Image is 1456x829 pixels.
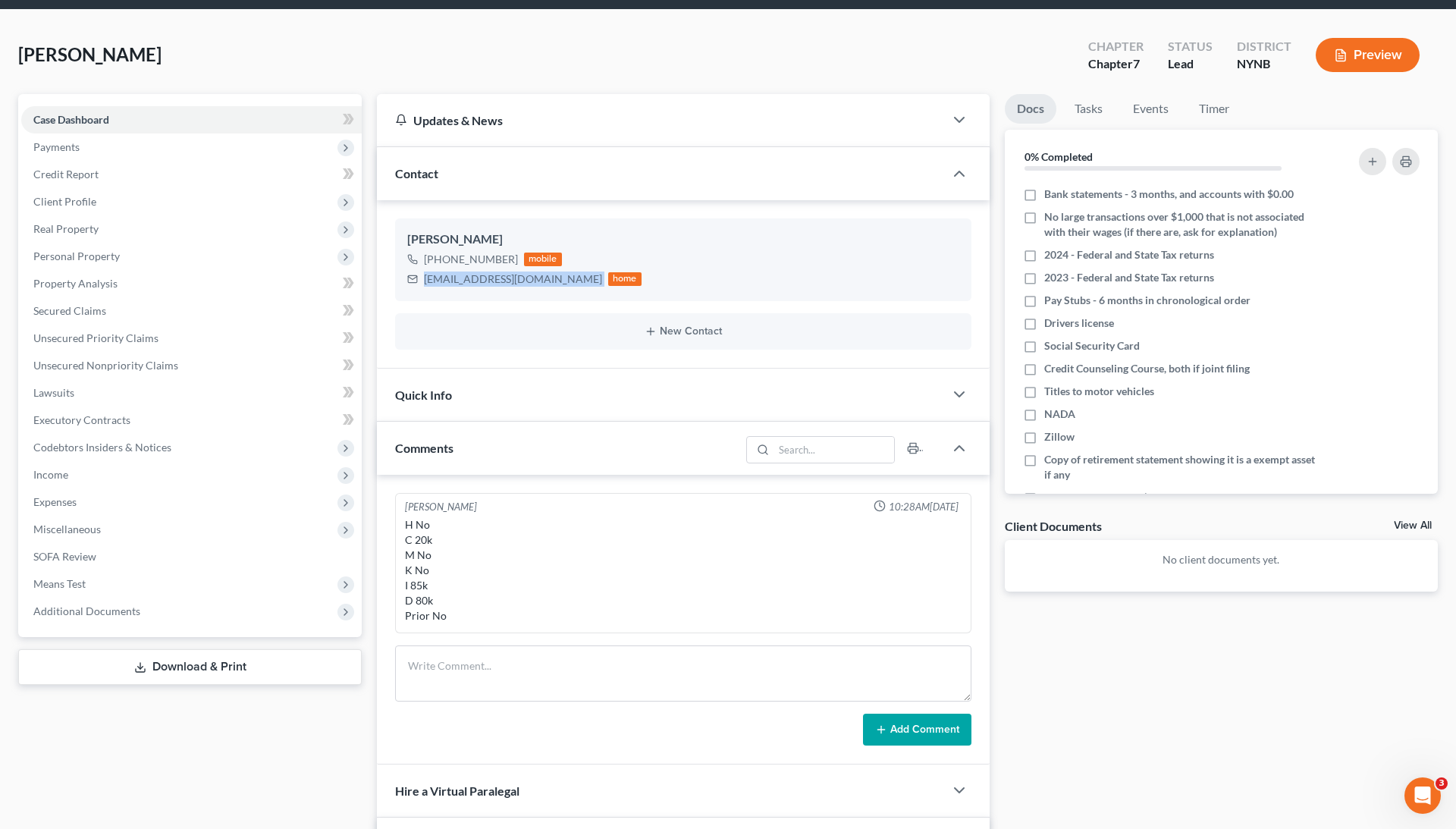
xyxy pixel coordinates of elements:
span: Income [33,468,68,481]
span: Additional Documents [33,604,140,617]
div: Status [1168,38,1213,55]
input: Search... [773,437,894,463]
a: Tasks [1062,94,1115,124]
span: Contact [395,166,438,181]
iframe: Intercom live chat [1404,777,1441,814]
a: Case Dashboard [21,106,362,133]
strong: 0% Completed [1025,150,1093,163]
span: Executory Contracts [33,413,130,426]
a: Download & Print [18,649,362,685]
span: Property Analysis [33,277,118,290]
span: 3 [1436,777,1448,790]
span: Drivers license [1044,316,1114,331]
span: Secured Claims [33,304,106,317]
button: New Contact [407,325,959,338]
span: Copy of retirement statement showing it is a exempt asset if any [1044,452,1316,482]
a: Lawsuits [21,379,362,407]
span: Payments [33,140,80,153]
span: Comments [395,441,453,455]
div: Chapter [1088,55,1144,73]
span: Social Security Card [1044,338,1140,353]
div: [PERSON_NAME] [407,231,959,249]
div: home [608,272,642,286]
button: Add Comment [863,714,971,746]
button: Preview [1316,38,1420,72]
a: View All [1394,520,1432,531]
span: Codebtors Insiders & Notices [33,441,171,454]
a: Property Analysis [21,270,362,297]
div: Chapter [1088,38,1144,55]
span: 10:28AM[DATE] [889,500,959,514]
span: Hire a Virtual Paralegal [395,783,519,798]
div: mobile [524,253,562,266]
a: Timer [1187,94,1241,124]
span: Real Property [33,222,99,235]
a: Secured Claims [21,297,362,325]
span: 2023 - Federal and State Tax returns [1044,270,1214,285]
div: NYNB [1237,55,1291,73]
span: Lawsuits [33,386,74,399]
div: Lead [1168,55,1213,73]
span: Zillow [1044,429,1075,444]
a: SOFA Review [21,543,362,570]
span: No large transactions over $1,000 that is not associated with their wages (if there are, ask for ... [1044,209,1316,240]
div: H No C 20k M No K No I 85k D 80k Prior No [405,517,962,623]
a: Unsecured Nonpriority Claims [21,352,362,379]
span: Pay Stubs - 6 months in chronological order [1044,293,1250,308]
span: Personal Property [33,250,120,262]
span: Bank statements - 3 months, and accounts with $0.00 [1044,187,1294,202]
a: Docs [1005,94,1056,124]
span: Additional Creditors (Medical, or Creditors not on Credit Report) [1044,490,1316,520]
div: Client Documents [1005,518,1102,534]
span: Unsecured Nonpriority Claims [33,359,178,372]
div: [PERSON_NAME] [405,500,477,514]
span: 2024 - Federal and State Tax returns [1044,247,1214,262]
span: Expenses [33,495,77,508]
a: Unsecured Priority Claims [21,325,362,352]
span: Unsecured Priority Claims [33,331,158,344]
div: [EMAIL_ADDRESS][DOMAIN_NAME] [424,272,602,287]
span: SOFA Review [33,550,96,563]
span: Credit Report [33,168,99,181]
p: No client documents yet. [1017,552,1426,567]
span: Miscellaneous [33,523,101,535]
span: Titles to motor vehicles [1044,384,1154,399]
span: Credit Counseling Course, both if joint filing [1044,361,1250,376]
span: Case Dashboard [33,113,109,126]
span: Client Profile [33,195,96,208]
div: District [1237,38,1291,55]
span: Quick Info [395,388,452,402]
span: Means Test [33,577,86,590]
span: 7 [1133,56,1140,71]
a: Events [1121,94,1181,124]
div: Updates & News [395,112,926,128]
div: [PHONE_NUMBER] [424,252,518,267]
span: [PERSON_NAME] [18,43,162,65]
a: Executory Contracts [21,407,362,434]
a: Credit Report [21,161,362,188]
span: NADA [1044,407,1075,422]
